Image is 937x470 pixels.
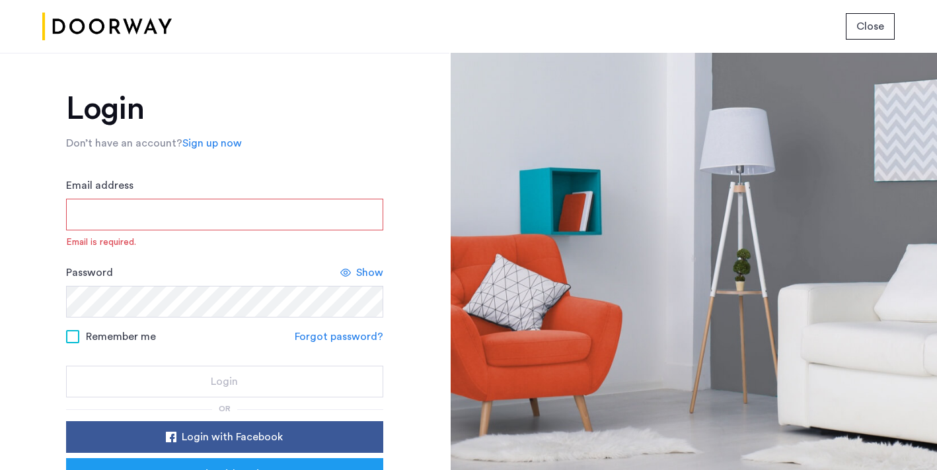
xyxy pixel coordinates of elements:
[219,405,231,413] span: or
[66,236,383,249] span: Email is required.
[66,366,383,397] button: button
[66,178,133,193] label: Email address
[66,93,383,125] h1: Login
[356,265,383,281] span: Show
[211,374,238,389] span: Login
[856,18,884,34] span: Close
[295,329,383,345] a: Forgot password?
[182,429,283,445] span: Login with Facebook
[846,13,895,40] button: button
[66,138,182,149] span: Don’t have an account?
[86,329,156,345] span: Remember me
[42,2,172,51] img: logo
[66,421,383,453] button: button
[182,135,242,151] a: Sign up now
[66,265,113,281] label: Password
